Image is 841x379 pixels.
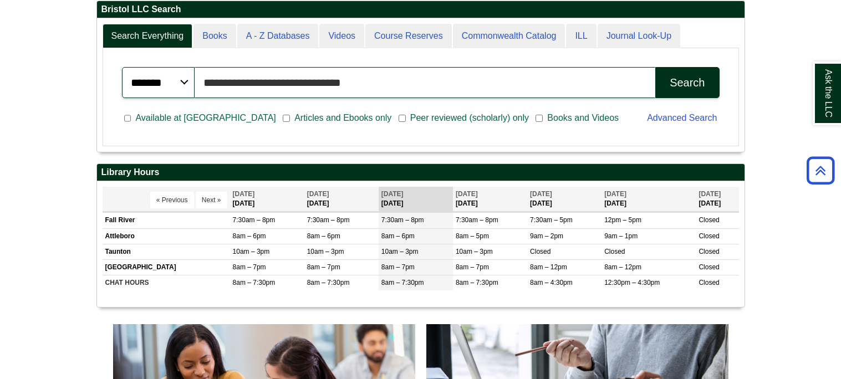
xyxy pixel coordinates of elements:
span: Closed [530,248,551,255]
a: ILL [566,24,596,49]
span: 8am – 12pm [604,263,641,271]
th: [DATE] [379,187,453,212]
div: Search [670,76,705,89]
a: Search Everything [103,24,193,49]
span: 7:30am – 8pm [381,216,424,224]
a: Course Reserves [365,24,452,49]
span: Books and Videos [543,111,623,125]
h2: Bristol LLC Search [97,1,745,18]
td: CHAT HOURS [103,275,230,290]
span: Closed [699,248,719,255]
span: Closed [604,248,625,255]
td: Taunton [103,244,230,259]
input: Books and Videos [536,114,543,124]
input: Peer reviewed (scholarly) only [399,114,406,124]
span: 8am – 7:30pm [456,279,498,286]
span: 8am – 7pm [307,263,340,271]
span: 7:30am – 5pm [530,216,573,224]
span: Closed [699,216,719,224]
span: [DATE] [307,190,329,198]
span: 12:30pm – 4:30pm [604,279,660,286]
span: [DATE] [604,190,626,198]
span: 10am – 3pm [307,248,344,255]
span: 8am – 12pm [530,263,567,271]
h2: Library Hours [97,164,745,181]
span: Closed [699,279,719,286]
a: Journal Look-Up [598,24,680,49]
span: Available at [GEOGRAPHIC_DATA] [131,111,280,125]
th: [DATE] [602,187,696,212]
a: Books [193,24,236,49]
th: [DATE] [230,187,304,212]
span: 7:30am – 8pm [307,216,350,224]
span: Peer reviewed (scholarly) only [406,111,533,125]
a: Advanced Search [647,113,717,122]
span: 12pm – 5pm [604,216,641,224]
input: Articles and Ebooks only [283,114,290,124]
span: Closed [699,263,719,271]
th: [DATE] [696,187,738,212]
th: [DATE] [527,187,602,212]
th: [DATE] [304,187,379,212]
a: Commonwealth Catalog [453,24,565,49]
span: 8am – 4:30pm [530,279,573,286]
span: 8am – 7:30pm [381,279,424,286]
span: 8am – 6pm [307,232,340,240]
span: [DATE] [456,190,478,198]
span: 10am – 3pm [381,248,419,255]
input: Available at [GEOGRAPHIC_DATA] [124,114,131,124]
span: 8am – 7:30pm [307,279,350,286]
span: 8am – 7:30pm [233,279,276,286]
span: [DATE] [530,190,552,198]
td: Fall River [103,213,230,228]
button: Next » [196,192,227,208]
span: 10am – 3pm [456,248,493,255]
span: 8am – 6pm [381,232,415,240]
th: [DATE] [453,187,527,212]
span: [DATE] [381,190,404,198]
button: « Previous [150,192,194,208]
span: 9am – 1pm [604,232,638,240]
button: Search [655,67,719,98]
a: A - Z Databases [237,24,319,49]
a: Videos [319,24,364,49]
span: [DATE] [699,190,721,198]
span: 7:30am – 8pm [456,216,498,224]
span: 8am – 5pm [456,232,489,240]
a: Back to Top [803,163,838,178]
span: Closed [699,232,719,240]
span: 7:30am – 8pm [233,216,276,224]
span: Articles and Ebooks only [290,111,396,125]
span: 9am – 2pm [530,232,563,240]
td: [GEOGRAPHIC_DATA] [103,259,230,275]
span: 8am – 6pm [233,232,266,240]
td: Attleboro [103,228,230,244]
span: 8am – 7pm [381,263,415,271]
span: 8am – 7pm [233,263,266,271]
span: [DATE] [233,190,255,198]
span: 10am – 3pm [233,248,270,255]
span: 8am – 7pm [456,263,489,271]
